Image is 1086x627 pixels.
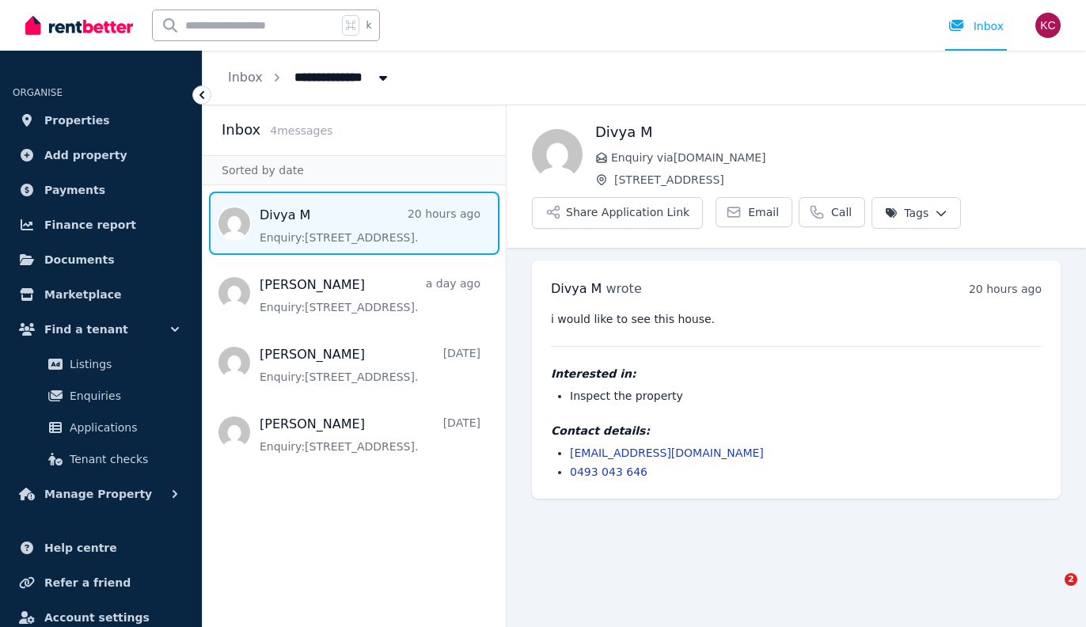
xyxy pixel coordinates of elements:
a: Email [716,197,792,227]
img: RentBetter [25,13,133,37]
img: Divya M [532,129,583,180]
span: k [366,19,371,32]
span: Add property [44,146,127,165]
a: [EMAIL_ADDRESS][DOMAIN_NAME] [570,446,764,459]
span: Marketplace [44,285,121,304]
div: Sorted by date [203,155,506,185]
h2: Inbox [222,119,260,141]
span: Manage Property [44,484,152,503]
a: 0493 043 646 [570,465,647,478]
span: Tenant checks [70,450,177,469]
a: Enquiries [19,380,183,412]
nav: Breadcrumb [203,51,416,104]
button: Find a tenant [13,313,189,345]
span: 4 message s [270,124,332,137]
a: Inbox [228,70,263,85]
a: Tenant checks [19,443,183,475]
pre: i would like to see this house. [551,311,1042,327]
a: Applications [19,412,183,443]
h1: Divya M [595,121,1061,143]
a: Properties [13,104,189,136]
time: 20 hours ago [969,283,1042,295]
span: Properties [44,111,110,130]
a: [PERSON_NAME][DATE]Enquiry:[STREET_ADDRESS]. [260,345,480,385]
span: Payments [44,180,105,199]
nav: Message list [203,185,506,470]
a: Help centre [13,532,189,564]
span: Account settings [44,608,150,627]
h4: Interested in: [551,366,1042,382]
span: Help centre [44,538,117,557]
span: [STREET_ADDRESS] [614,172,1061,188]
span: Find a tenant [44,320,128,339]
a: Marketplace [13,279,189,310]
span: Divya M [551,281,602,296]
span: Tags [885,205,928,221]
a: Documents [13,244,189,275]
button: Manage Property [13,478,189,510]
div: Inbox [948,18,1004,34]
span: Applications [70,418,177,437]
a: Divya M20 hours agoEnquiry:[STREET_ADDRESS]. [260,206,480,245]
a: Call [799,197,865,227]
span: wrote [606,281,642,296]
span: Enquiry via [DOMAIN_NAME] [611,150,1061,165]
span: ORGANISE [13,87,63,98]
span: Enquiries [70,386,177,405]
a: [PERSON_NAME]a day agoEnquiry:[STREET_ADDRESS]. [260,275,480,315]
span: Email [748,204,779,220]
span: Listings [70,355,177,374]
img: Kylie Cochrane [1035,13,1061,38]
span: 2 [1065,573,1077,586]
a: [PERSON_NAME][DATE]Enquiry:[STREET_ADDRESS]. [260,415,480,454]
a: Refer a friend [13,567,189,598]
span: Finance report [44,215,136,234]
button: Tags [871,197,961,229]
span: Documents [44,250,115,269]
h4: Contact details: [551,423,1042,439]
li: Inspect the property [570,388,1042,404]
a: Listings [19,348,183,380]
span: Call [831,204,852,220]
span: Refer a friend [44,573,131,592]
button: Share Application Link [532,197,703,229]
a: Payments [13,174,189,206]
iframe: Intercom live chat [1032,573,1070,611]
a: Finance report [13,209,189,241]
a: Add property [13,139,189,171]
